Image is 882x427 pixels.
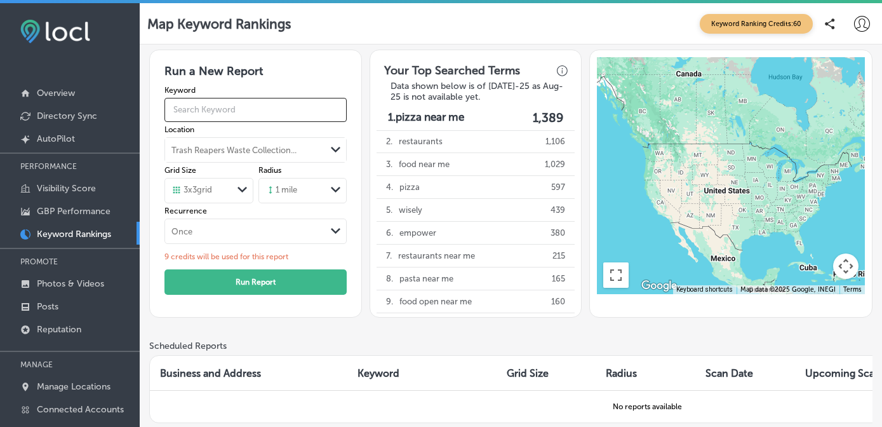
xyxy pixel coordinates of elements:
p: 6 . [386,222,393,244]
p: Map Keyword Rankings [147,16,291,32]
label: Keyword [164,86,347,95]
p: food open near me [399,290,472,313]
p: GBP Performance [37,206,110,217]
h3: Your Top Searched Terms [377,56,528,81]
th: Keyword [347,356,497,390]
p: 1,029 [545,153,565,175]
th: Scan Date [695,356,794,390]
img: Google [638,278,680,294]
button: Keyboard shortcuts [676,285,733,294]
p: 7 . [386,245,392,267]
p: pizza [399,176,420,198]
div: 3 x 3 grid [171,185,212,196]
th: Grid Size [497,356,596,390]
p: food near me open now [403,313,495,335]
p: empower [399,222,436,244]
h3: Run a New Report [164,64,347,86]
span: Keyword Ranking Credits: 60 [700,14,813,34]
p: restaurants near me [398,245,475,267]
p: 4 . [386,176,393,198]
p: Overview [37,88,75,98]
th: Radius [596,356,695,390]
p: 160 [551,290,565,313]
label: Radius [258,166,281,175]
p: Photos & Videos [37,278,104,289]
p: Posts [37,301,58,312]
p: pasta near me [399,268,453,290]
p: 8 . [386,268,393,290]
p: 165 [552,268,565,290]
p: food near me [399,153,450,175]
p: 1,106 [545,130,565,152]
p: Visibility Score [37,183,96,194]
p: 1. pizza near me [388,111,464,125]
input: Search Keyword [164,94,347,126]
p: 597 [551,176,565,198]
p: Keyword Rankings [37,229,111,240]
p: 439 [551,199,565,221]
label: 1,389 [533,111,563,125]
p: 380 [551,222,565,244]
label: Recurrence [164,207,347,215]
p: Directory Sync [37,111,97,121]
button: Run Report [164,269,347,295]
p: wisely [399,199,422,221]
h3: Scheduled Reports [149,341,872,351]
button: Map camera controls [833,254,859,279]
p: 3 . [386,153,392,175]
button: Toggle fullscreen view [603,262,629,288]
p: 9 . [386,290,393,313]
img: fda3e92497d09a02dc62c9cd864e3231.png [20,20,90,43]
p: 5 . [386,199,392,221]
span: Map data ©2025 Google, INEGI [740,286,836,294]
a: Terms (opens in new tab) [843,286,861,294]
p: Connected Accounts [37,404,124,415]
a: Open this area in Google Maps (opens a new window) [638,278,680,294]
label: Location [164,125,347,134]
p: 10 . [386,313,397,335]
div: Once [171,227,192,236]
label: Grid Size [164,166,196,175]
p: Manage Locations [37,381,110,392]
p: restaurants [399,130,443,152]
div: 1 mile [265,185,297,196]
th: Business and Address [150,356,347,390]
p: 2 . [386,130,392,152]
p: 148 [551,313,565,335]
p: 215 [552,245,565,267]
p: 9 credits will be used for this report [164,252,347,261]
p: Reputation [37,324,81,335]
h3: Data shown below is of [DATE]-25 as Aug-25 is not available yet. [383,81,568,102]
p: AutoPilot [37,133,75,144]
div: Trash Reapers Waste Collection... [171,146,297,155]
